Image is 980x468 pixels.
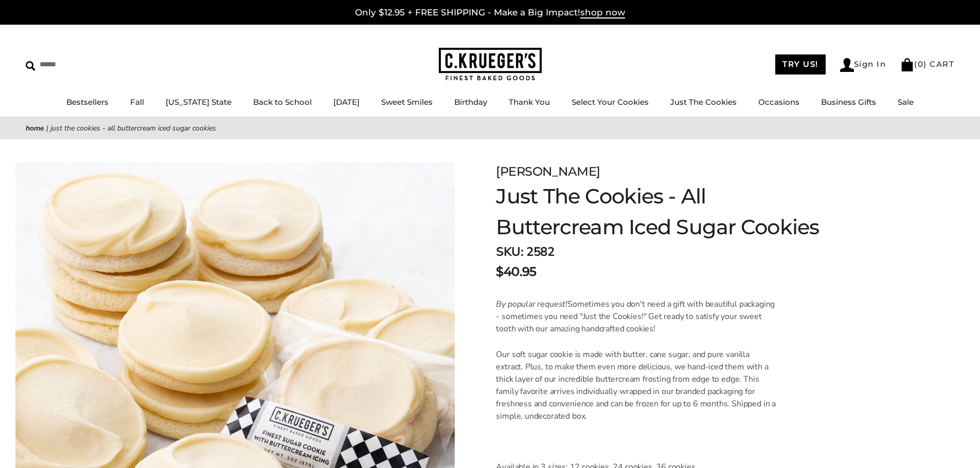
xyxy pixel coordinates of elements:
[670,97,737,107] a: Just The Cookies
[381,97,433,107] a: Sweet Smiles
[840,58,886,72] a: Sign In
[821,97,876,107] a: Business Gifts
[355,7,625,18] a: Only $12.95 + FREE SHIPPING - Make a Big Impact!shop now
[130,97,144,107] a: Fall
[496,263,536,281] span: $40.95
[496,298,777,335] p: Sometimes you don't need a gift with beautiful packaging - sometimes you need "Just the Cookies!"...
[46,123,48,133] span: |
[840,58,854,72] img: Account
[900,59,954,69] a: (0) CART
[526,244,554,260] span: 2582
[509,97,550,107] a: Thank You
[758,97,799,107] a: Occasions
[898,97,914,107] a: Sale
[496,348,777,422] p: Our soft sugar cookie is made with butter, cane sugar, and pure vanilla extract. Plus, to make th...
[439,48,542,81] img: C.KRUEGER'S
[572,97,649,107] a: Select Your Cookies
[50,123,216,133] span: Just The Cookies - All Buttercream Iced Sugar Cookies
[253,97,312,107] a: Back to School
[454,97,487,107] a: Birthday
[580,7,625,18] span: shop now
[918,59,924,69] span: 0
[496,162,824,181] div: [PERSON_NAME]
[66,97,109,107] a: Bestsellers
[900,58,914,71] img: Bag
[496,181,824,242] h1: Just The Cookies - All Buttercream Iced Sugar Cookies
[166,97,231,107] a: [US_STATE] State
[26,123,44,133] a: Home
[26,61,35,71] img: Search
[26,57,148,72] input: Search
[496,244,523,260] strong: SKU:
[333,97,360,107] a: [DATE]
[775,54,826,74] a: TRY US!
[26,122,954,134] nav: breadcrumbs
[496,298,567,310] em: By popular request!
